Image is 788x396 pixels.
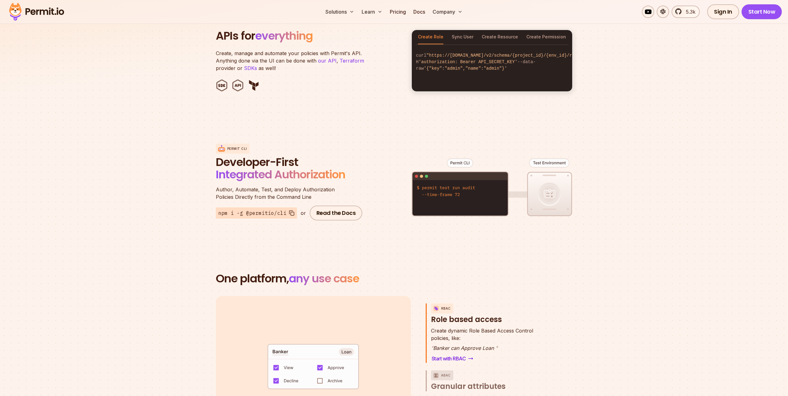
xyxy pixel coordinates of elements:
span: Author, Automate, Test, and Deploy Authorization [216,186,364,193]
span: Granular attributes [431,381,506,391]
button: Sync User [452,30,473,44]
a: Start Now [742,4,782,19]
h2: One platform, [216,272,572,285]
span: Developer-First [216,156,364,168]
h2: APIs for [216,30,404,42]
button: Create Permission [526,30,566,44]
span: any use case [289,271,359,286]
span: " [431,345,433,351]
p: Policies Directly from the Command Line [216,186,364,201]
img: Permit logo [6,1,67,22]
span: "https://[DOMAIN_NAME]/v2/schema/{project_id}/{env_id}/roles" [426,53,585,58]
button: npm i -g @permitio/cli [216,207,297,219]
span: Create dynamic Role Based Access Control [431,327,533,334]
button: Learn [359,6,385,18]
span: '{"key":"admin","name":"admin"}' [424,66,507,71]
p: Permit CLI [227,146,247,151]
a: Start with RBAC [431,354,474,363]
button: Create Resource [482,30,518,44]
button: Solutions [323,6,357,18]
span: everything [255,28,313,44]
span: 'authorization: Bearer API_SECRET_KEY' [419,59,517,64]
a: Terraform [340,58,364,64]
div: RBACRole based access [431,327,546,363]
a: Sign In [707,4,739,19]
a: Read the Docs [310,206,363,220]
code: curl -H --data-raw [412,47,572,77]
span: " [495,345,498,351]
div: or [301,209,306,217]
span: npm i -g @permitio/cli [218,209,286,217]
span: 5.3k [682,8,695,15]
a: our API [318,58,337,64]
a: Pricing [387,6,408,18]
p: Create, manage and automate your policies with Permit's API. Anything done via the UI can be done... [216,50,371,72]
a: Docs [411,6,428,18]
button: Create Role [418,30,443,44]
button: ABACGranular attributes [431,370,546,391]
a: SDKs [244,65,257,71]
span: Integrated Authorization [216,167,345,182]
a: 5.3k [672,6,700,18]
p: ABAC [441,370,451,380]
button: Company [430,6,465,18]
p: Banker can Approve Loan [431,344,533,352]
p: policies, like: [431,327,533,342]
